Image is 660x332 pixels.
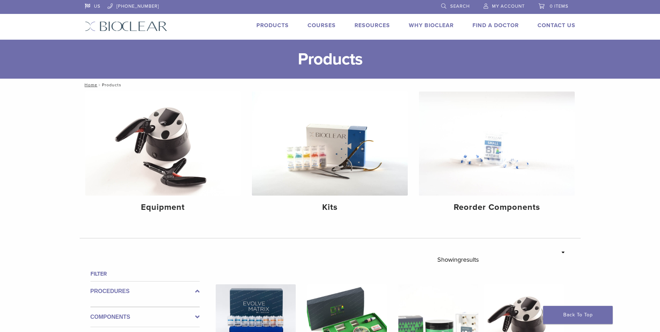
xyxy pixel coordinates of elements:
h4: Kits [257,201,402,214]
a: Contact Us [538,22,575,29]
img: Bioclear [85,21,167,31]
h4: Filter [90,270,200,278]
img: Kits [252,92,408,196]
label: Components [90,313,200,321]
a: Courses [308,22,336,29]
p: Showing results [437,252,479,267]
span: 0 items [550,3,568,9]
a: Back To Top [543,306,613,324]
a: Equipment [85,92,241,218]
a: Reorder Components [419,92,575,218]
a: Why Bioclear [409,22,454,29]
a: Find A Doctor [472,22,519,29]
h4: Equipment [91,201,236,214]
span: My Account [492,3,525,9]
nav: Products [80,79,581,91]
span: Search [450,3,470,9]
a: Products [256,22,289,29]
a: Home [82,82,97,87]
span: / [97,83,102,87]
label: Procedures [90,287,200,295]
a: Kits [252,92,408,218]
h4: Reorder Components [424,201,569,214]
img: Reorder Components [419,92,575,196]
img: Equipment [85,92,241,196]
a: Resources [355,22,390,29]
